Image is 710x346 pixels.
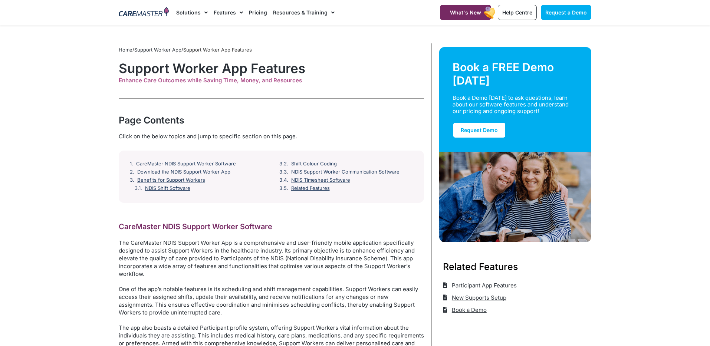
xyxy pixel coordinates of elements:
img: CareMaster Logo [119,7,169,18]
a: Benefits for Support Workers [137,177,205,183]
span: / / [119,47,252,53]
a: NDIS Support Worker Communication Software [291,169,400,175]
a: Download the NDIS Support Worker App [137,169,230,175]
a: Book a Demo [443,304,487,316]
p: One of the app’s notable features is its scheduling and shift management capabilities. Support Wo... [119,285,424,316]
a: New Supports Setup [443,291,506,304]
div: Enhance Care Outcomes while Saving Time, Money, and Resources [119,77,424,84]
span: Request a Demo [545,9,587,16]
h1: Support Worker App Features [119,60,424,76]
a: Shift Colour Coding [291,161,337,167]
a: Help Centre [498,5,537,20]
img: Support Worker and NDIS Participant out for a coffee. [439,152,591,242]
span: Book a Demo [450,304,487,316]
a: NDIS Timesheet Software [291,177,350,183]
span: What's New [450,9,481,16]
a: Home [119,47,132,53]
span: Request Demo [461,127,498,133]
div: Page Contents [119,113,424,127]
span: New Supports Setup [450,291,506,304]
p: The CareMaster NDIS Support Worker App is a comprehensive and user-friendly mobile application sp... [119,239,424,278]
a: Request a Demo [541,5,591,20]
h2: CareMaster NDIS Support Worker Software [119,222,424,231]
a: Participant App Features [443,279,517,291]
a: What's New [440,5,491,20]
a: CareMaster NDIS Support Worker Software [136,161,236,167]
span: Help Centre [502,9,532,16]
a: Related Features [291,185,330,191]
a: Request Demo [453,122,506,138]
h3: Related Features [443,260,588,273]
span: Support Worker App Features [183,47,252,53]
a: Support Worker App [134,47,181,53]
span: Participant App Features [450,279,517,291]
div: Book a FREE Demo [DATE] [453,60,578,87]
div: Click on the below topics and jump to specific section on this page. [119,132,424,141]
a: NDIS Shift Software [145,185,190,191]
div: Book a Demo [DATE] to ask questions, learn about our software features and understand our pricing... [453,95,569,115]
